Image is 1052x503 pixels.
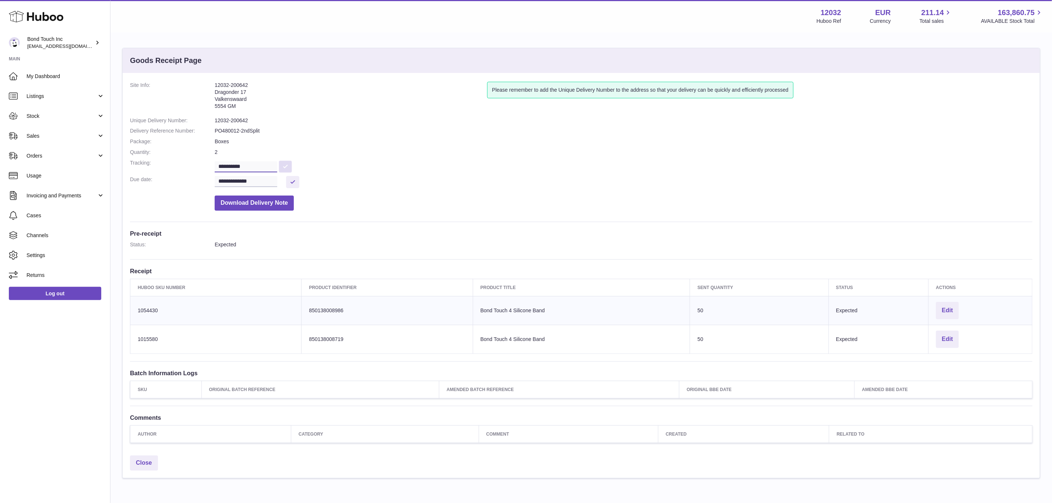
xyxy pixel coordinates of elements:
[215,127,1032,134] dd: PO480012-2ndSplit
[828,296,928,325] td: Expected
[936,331,959,348] button: Edit
[473,279,690,296] th: Product title
[302,279,473,296] th: Product Identifier
[130,149,215,156] dt: Quantity:
[919,18,952,25] span: Total sales
[130,117,215,124] dt: Unique Delivery Number:
[130,82,215,113] dt: Site Info:
[130,296,302,325] td: 1054430
[130,369,1032,377] h3: Batch Information Logs
[130,381,202,398] th: SKU
[27,93,97,100] span: Listings
[27,133,97,140] span: Sales
[921,8,944,18] span: 211.14
[215,138,1032,145] dd: Boxes
[130,127,215,134] dt: Delivery Reference Number:
[27,192,97,199] span: Invoicing and Payments
[439,381,679,398] th: Amended Batch Reference
[130,229,1032,238] h3: Pre-receipt
[130,279,302,296] th: Huboo SKU Number
[855,381,1032,398] th: Amended BBE Date
[27,73,105,80] span: My Dashboard
[679,381,854,398] th: Original BBE Date
[658,425,829,443] th: Created
[821,8,841,18] strong: 12032
[130,56,202,66] h3: Goods Receipt Page
[130,176,215,188] dt: Due date:
[919,8,952,25] a: 211.14 Total sales
[9,37,20,48] img: logistics@bond-touch.com
[27,252,105,259] span: Settings
[928,279,1032,296] th: Actions
[130,425,291,443] th: Author
[981,8,1043,25] a: 163,860.75 AVAILABLE Stock Total
[487,82,793,98] div: Please remember to add the Unique Delivery Number to the address so that your delivery can be qui...
[981,18,1043,25] span: AVAILABLE Stock Total
[201,381,439,398] th: Original Batch Reference
[875,8,891,18] strong: EUR
[215,196,294,211] button: Download Delivery Note
[473,296,690,325] td: Bond Touch 4 Silicone Band
[130,241,215,248] dt: Status:
[936,302,959,319] button: Edit
[215,82,487,113] address: 12032-200642 Dragonder 17 Valkenswaard 5554 GM
[828,325,928,353] td: Expected
[829,425,1032,443] th: Related to
[817,18,841,25] div: Huboo Ref
[479,425,658,443] th: Comment
[215,241,1032,248] dd: Expected
[27,36,94,50] div: Bond Touch Inc
[27,232,105,239] span: Channels
[27,172,105,179] span: Usage
[302,296,473,325] td: 850138008986
[998,8,1035,18] span: 163,860.75
[130,138,215,145] dt: Package:
[291,425,479,443] th: Category
[130,325,302,353] td: 1015580
[27,212,105,219] span: Cases
[130,159,215,172] dt: Tracking:
[302,325,473,353] td: 850138008719
[27,113,97,120] span: Stock
[27,152,97,159] span: Orders
[130,455,158,471] a: Close
[9,287,101,300] a: Log out
[215,117,1032,124] dd: 12032-200642
[27,43,108,49] span: [EMAIL_ADDRESS][DOMAIN_NAME]
[828,279,928,296] th: Status
[130,414,1032,422] h3: Comments
[215,149,1032,156] dd: 2
[690,296,828,325] td: 50
[27,272,105,279] span: Returns
[870,18,891,25] div: Currency
[130,267,1032,275] h3: Receipt
[690,279,828,296] th: Sent Quantity
[690,325,828,353] td: 50
[473,325,690,353] td: Bond Touch 4 Silicone Band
